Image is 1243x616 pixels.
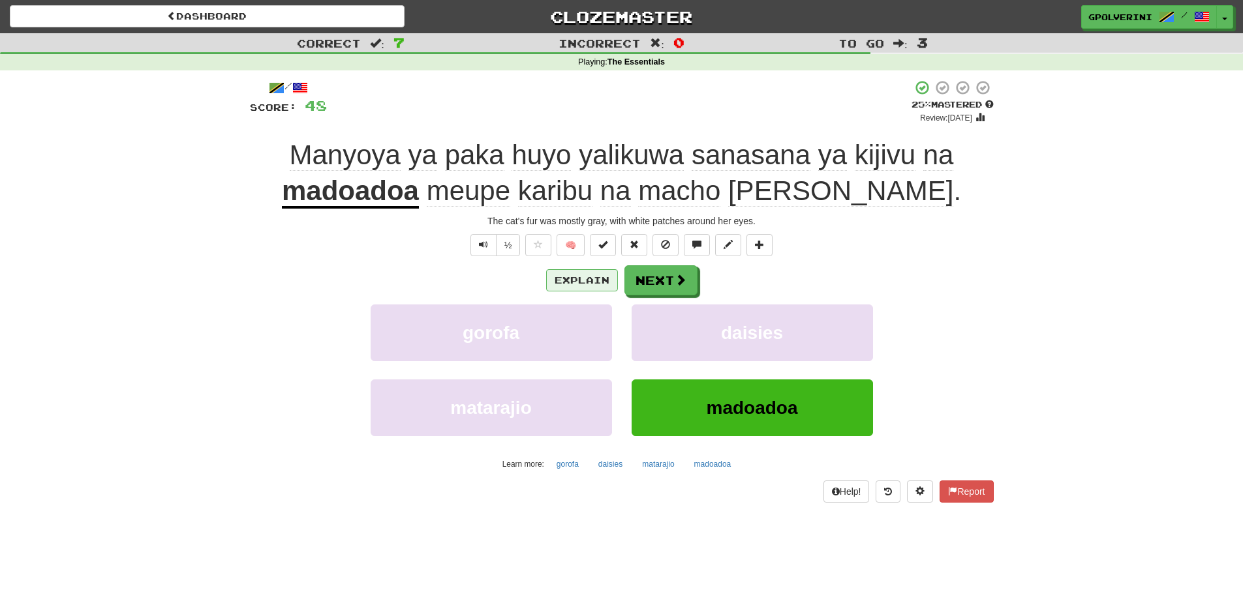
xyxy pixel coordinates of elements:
[715,234,741,256] button: Edit sentence (alt+d)
[1181,10,1188,20] span: /
[371,304,612,361] button: gorofa
[940,480,993,503] button: Report
[496,234,521,256] button: ½
[282,175,419,209] u: madoadoa
[371,379,612,436] button: matarajio
[917,35,928,50] span: 3
[419,175,961,207] span: .
[549,454,586,474] button: gorofa
[370,38,384,49] span: :
[424,5,819,28] a: Clozemaster
[893,38,908,49] span: :
[746,234,773,256] button: Add to collection (alt+a)
[823,480,870,503] button: Help!
[557,234,585,256] button: 🧠
[1081,5,1217,29] a: gpolverini /
[721,323,783,343] span: daisies
[692,139,810,171] span: sanasana
[393,35,405,50] span: 7
[305,97,327,113] span: 48
[912,99,994,111] div: Mastered
[463,323,519,343] span: gorofa
[638,175,720,207] span: macho
[621,234,647,256] button: Reset to 0% Mastered (alt+r)
[525,234,551,256] button: Favorite sentence (alt+f)
[652,234,679,256] button: Ignore sentence (alt+i)
[546,269,618,291] button: Explain
[450,398,532,418] span: matarajio
[468,234,521,256] div: Text-to-speech controls
[427,175,510,207] span: meupe
[706,398,797,418] span: madoadoa
[290,139,401,171] span: Manyoya
[445,139,504,171] span: paka
[518,175,592,207] span: karibu
[470,234,497,256] button: Play sentence audio (ctl+space)
[600,175,631,207] span: na
[912,99,931,110] span: 25 %
[635,454,681,474] button: matarajio
[673,35,684,50] span: 0
[512,139,571,171] span: huyo
[687,454,739,474] button: madoadoa
[10,5,405,27] a: Dashboard
[607,57,665,66] strong: The Essentials
[923,139,954,171] span: na
[579,139,684,171] span: yalikuwa
[855,139,915,171] span: kijivu
[624,265,698,295] button: Next
[728,175,953,207] span: [PERSON_NAME]
[1088,11,1152,23] span: gpolverini
[876,480,900,503] button: Round history (alt+y)
[838,37,884,50] span: To go
[250,80,327,96] div: /
[818,139,847,171] span: ya
[591,454,630,474] button: daisies
[632,304,873,361] button: daisies
[502,460,544,469] small: Learn more:
[590,234,616,256] button: Set this sentence to 100% Mastered (alt+m)
[684,234,710,256] button: Discuss sentence (alt+u)
[408,139,437,171] span: ya
[250,214,994,227] div: The cat's fur was mostly gray, with white patches around her eyes.
[650,38,664,49] span: :
[250,102,297,113] span: Score:
[632,379,873,436] button: madoadoa
[920,113,972,123] small: Review: [DATE]
[559,37,641,50] span: Incorrect
[297,37,361,50] span: Correct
